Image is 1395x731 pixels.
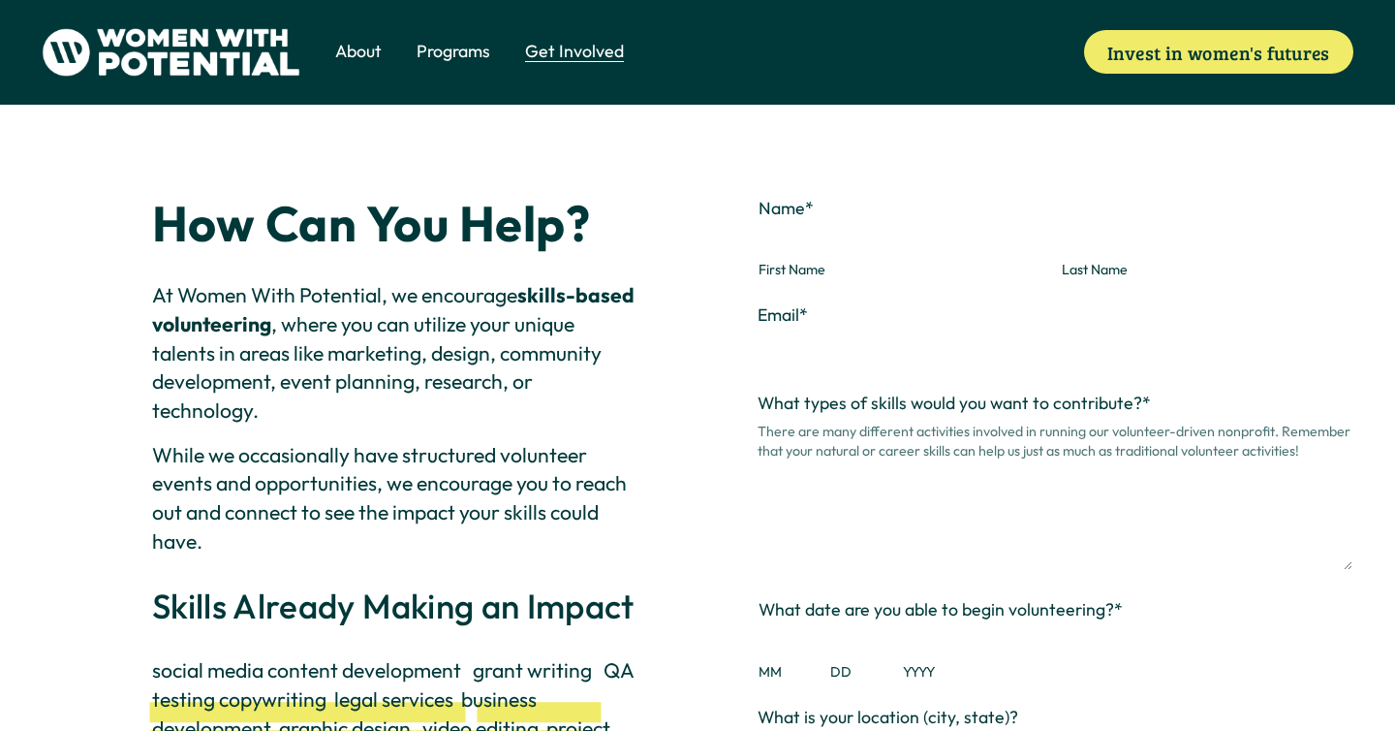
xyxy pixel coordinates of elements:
[830,628,890,659] input: DD
[759,261,1050,280] span: First Name
[473,657,592,683] span: grant writing
[42,28,300,77] img: Women With Potential
[758,416,1352,468] div: There are many different activities involved in running our volunteer-driven nonprofit. Remember ...
[334,686,453,713] span: legal services
[830,663,890,683] span: DD
[152,192,591,254] strong: How Can You Help?
[152,587,637,625] h3: Skills Already Making an Impact
[417,40,490,64] span: Programs
[903,663,985,683] span: YYYY
[1062,261,1353,280] span: Last Name
[759,598,1123,622] legend: What date are you able to begin volunteering?
[525,40,624,64] span: Get Involved
[152,281,637,425] p: At Women With Potential, we encourage , where you can utilize your unique talents in areas like m...
[758,303,1352,328] label: Email
[219,686,326,713] span: copywriting
[759,226,1050,257] input: First Name
[1084,30,1353,74] a: Invest in women's futures
[758,392,1352,416] label: What types of skills would you want to contribute?
[525,39,624,66] a: folder dropdown
[335,39,382,66] a: folder dropdown
[335,40,382,64] span: About
[759,628,819,659] input: MM
[903,628,985,659] input: YYYY
[152,441,637,556] p: While we occasionally have structured volunteer events and opportunities, we encourage you to rea...
[759,197,814,221] legend: Name
[1062,226,1353,257] input: Last Name
[759,663,819,683] span: MM
[152,657,461,683] span: social media content development
[417,39,490,66] a: folder dropdown
[758,706,1352,730] label: What is your location (city, state)?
